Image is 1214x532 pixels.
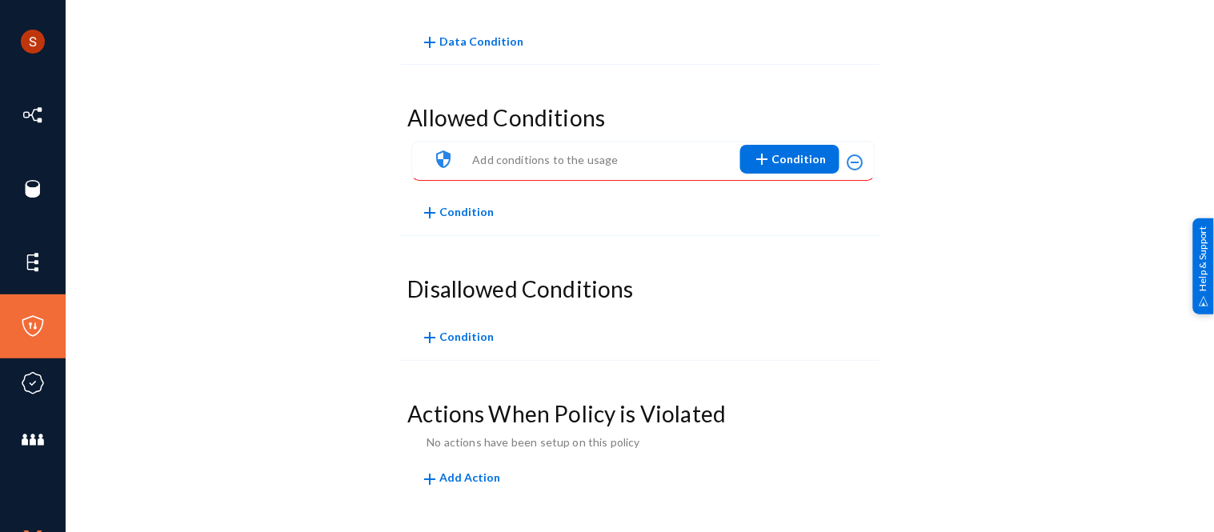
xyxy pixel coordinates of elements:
span: No actions have been setup on this policy [427,435,641,449]
img: icon-compliance.svg [21,371,45,395]
img: ACg8ocLCHWB70YVmYJSZIkanuWRMiAOKj9BOxslbKTvretzi-06qRA=s96-c [21,30,45,54]
span: Condition [753,145,827,174]
span: Data Condition [421,34,524,48]
div: Help & Support [1193,218,1214,314]
img: icon-members.svg [21,428,45,452]
img: icon-inventory.svg [21,103,45,127]
img: icon-policies.svg [21,314,45,338]
img: help_support.svg [1199,296,1209,306]
span: Add conditions to the usage [473,153,619,166]
img: icon-sources.svg [21,177,45,201]
button: Condition [740,145,839,174]
h3: Disallowed Conditions [408,276,872,303]
span: Condition [440,206,495,219]
button: Condition [408,322,507,351]
mat-icon: remove_circle_outline [846,153,865,172]
h3: Actions When Policy is Violated [408,401,727,428]
button: Data Condition [408,27,537,56]
span: Condition [440,330,495,344]
mat-icon: add [753,150,772,169]
button: Add Action [408,463,514,492]
h3: Allowed Conditions [408,105,872,132]
mat-icon: add [421,203,440,222]
mat-icon: add [421,328,440,347]
span: Add Action [421,470,501,484]
mat-icon: add [421,33,440,52]
button: Condition [408,197,507,226]
img: icon-elements.svg [21,250,45,274]
mat-icon: add [421,470,440,489]
mat-icon: security [435,150,454,169]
